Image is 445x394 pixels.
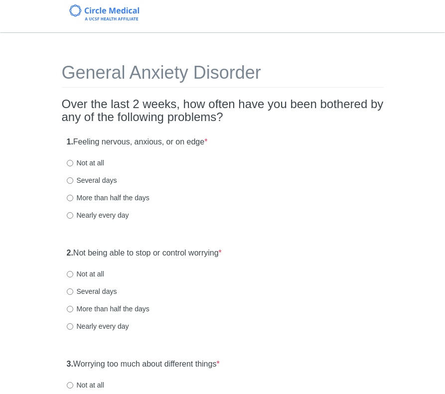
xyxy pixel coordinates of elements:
[62,63,384,88] h1: General Anxiety Disorder
[67,382,73,389] input: Not at all
[67,271,73,277] input: Not at all
[67,321,129,331] label: Nearly every day
[67,288,73,295] input: Several days
[67,158,104,168] label: Not at all
[67,195,73,201] input: More than half the days
[69,4,140,20] img: Circle Medical Logo
[67,210,129,220] label: Nearly every day
[67,304,149,314] label: More than half the days
[67,248,222,259] label: Not being able to stop or control worrying
[67,137,73,146] strong: 1.
[67,175,117,185] label: Several days
[67,323,73,330] input: Nearly every day
[67,136,208,148] label: Feeling nervous, anxious, or on edge
[67,249,73,257] strong: 2.
[67,160,73,166] input: Not at all
[67,269,104,279] label: Not at all
[67,193,149,203] label: More than half the days
[67,380,104,390] label: Not at all
[67,286,117,296] label: Several days
[62,98,384,124] h2: Over the last 2 weeks, how often have you been bothered by any of the following problems?
[67,360,73,368] strong: 3.
[67,359,220,370] label: Worrying too much about different things
[67,306,73,312] input: More than half the days
[67,177,73,184] input: Several days
[67,212,73,219] input: Nearly every day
